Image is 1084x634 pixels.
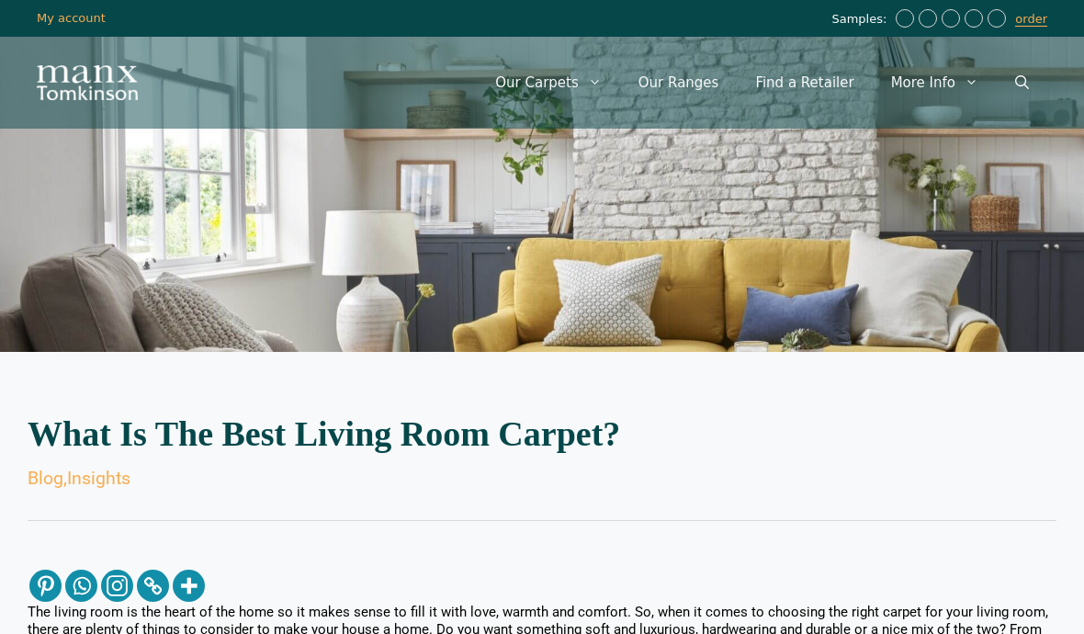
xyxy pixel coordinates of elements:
a: Insights [67,468,130,489]
h2: What Is The Best Living Room Carpet? [28,416,1056,451]
a: Blog [28,468,63,489]
span: Samples: [831,12,891,28]
a: Pinterest [29,570,62,602]
a: Our Ranges [620,55,738,110]
div: , [28,470,1056,488]
a: More Info [873,55,997,110]
a: More [173,570,205,602]
a: order [1015,12,1047,27]
a: Instagram [101,570,133,602]
a: Open Search Bar [997,55,1047,110]
img: Manx Tomkinson [37,65,138,100]
a: Copy Link [137,570,169,602]
nav: Primary [477,55,1047,110]
a: Find a Retailer [737,55,872,110]
a: Whatsapp [65,570,97,602]
a: Our Carpets [477,55,620,110]
a: My account [37,11,106,25]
